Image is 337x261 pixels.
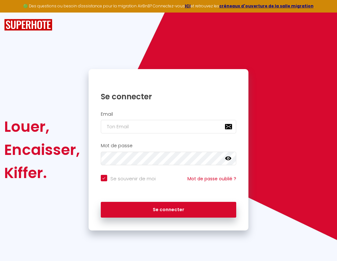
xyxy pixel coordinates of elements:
[4,161,80,184] div: Kiffer.
[187,175,236,182] a: Mot de passe oublié ?
[101,143,237,148] h2: Mot de passe
[101,92,237,102] h1: Se connecter
[185,3,191,9] a: ICI
[101,112,237,117] h2: Email
[4,138,80,161] div: Encaisser,
[4,19,52,31] img: SuperHote logo
[4,115,80,138] div: Louer,
[219,3,314,9] a: créneaux d'ouverture de la salle migration
[101,202,237,218] button: Se connecter
[101,120,237,133] input: Ton Email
